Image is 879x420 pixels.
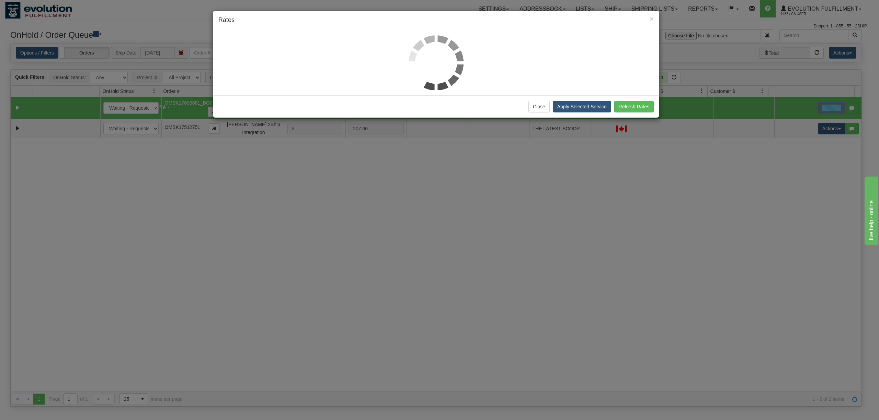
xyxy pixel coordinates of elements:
[614,101,654,112] button: Refresh Rates
[218,16,654,25] h4: Rates
[528,101,550,112] button: Close
[553,101,611,112] button: Apply Selected Service
[650,15,654,22] button: Close
[863,175,878,245] iframe: chat widget
[5,4,64,12] div: live help - online
[409,35,464,90] img: loader.gif
[650,15,654,23] span: ×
